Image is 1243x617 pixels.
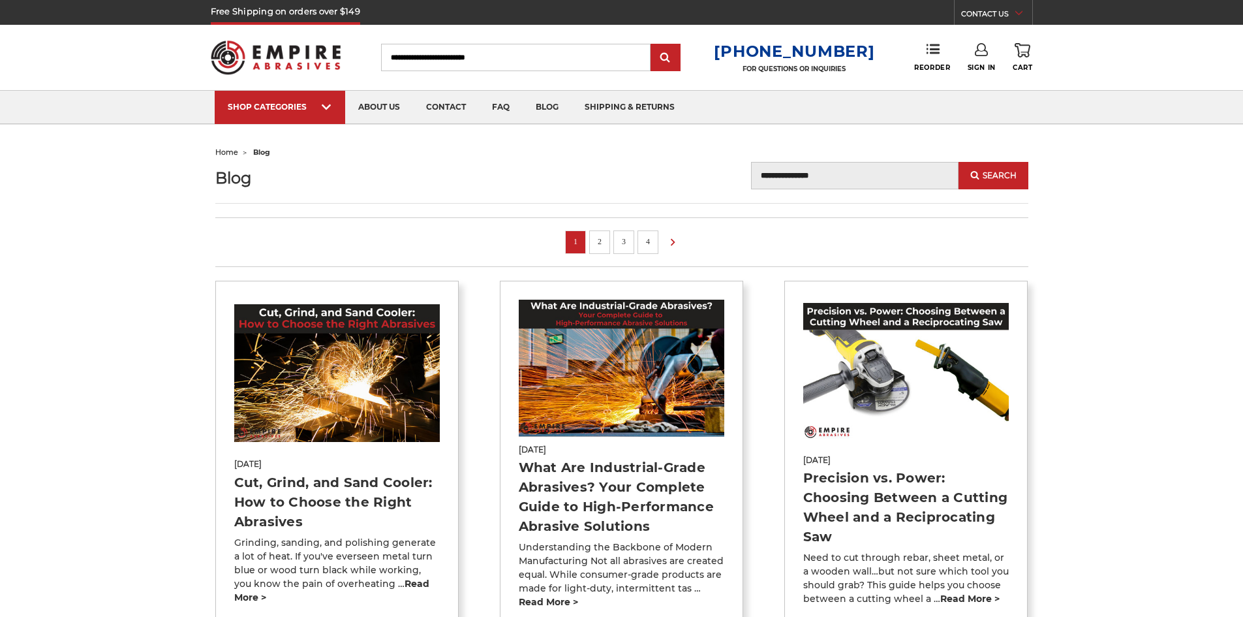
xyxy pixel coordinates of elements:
a: Cart [1013,43,1032,72]
img: Precision vs. Power: Choosing Between a Cutting Wheel and a Reciprocating Saw [803,303,1009,440]
a: 1 [569,234,582,249]
p: Need to cut through rebar, sheet metal, or a wooden wall…but not sure which tool you should grab?... [803,551,1009,606]
a: home [215,148,238,157]
span: [DATE] [519,444,725,456]
a: read more > [234,578,429,603]
a: blog [523,91,572,124]
span: [DATE] [803,454,1009,466]
input: Submit [652,45,679,71]
a: What Are Industrial-Grade Abrasives? Your Complete Guide to High-Performance Abrasive Solutions [519,460,714,534]
a: 3 [617,234,630,249]
a: Precision vs. Power: Choosing Between a Cutting Wheel and a Reciprocating Saw [803,470,1008,545]
a: shipping & returns [572,91,688,124]
a: about us [345,91,413,124]
span: Sign In [968,63,996,72]
a: Reorder [914,43,950,71]
h1: Blog [215,169,459,187]
div: SHOP CATEGORIES [228,102,332,112]
span: Cart [1013,63,1032,72]
p: FOR QUESTIONS OR INQUIRIES [714,65,874,73]
img: Cut, Grind, and Sand Cooler: How to Choose the Right Abrasives [234,304,440,441]
a: faq [479,91,523,124]
span: Reorder [914,63,950,72]
a: Cut, Grind, and Sand Cooler: How to Choose the Right Abrasives [234,475,433,530]
button: Search [959,162,1028,189]
img: What Are Industrial-Grade Abrasives? Your Complete Guide to High-Performance Abrasive Solutions [519,300,725,437]
p: Grinding, sanding, and polishing generate a lot of heat. If you've everseen metal turn blue or wo... [234,536,440,605]
img: Empire Abrasives [211,32,341,83]
a: read more > [940,593,1000,605]
a: 4 [641,234,654,249]
a: read more > [519,596,578,608]
span: [DATE] [234,458,440,470]
p: Understanding the Backbone of Modern Manufacturing Not all abrasives are created equal. While con... [519,541,725,609]
a: contact [413,91,479,124]
a: CONTACT US [961,7,1032,25]
span: Search [983,171,1017,180]
a: [PHONE_NUMBER] [714,42,874,61]
a: 2 [593,234,606,249]
span: blog [253,148,270,157]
